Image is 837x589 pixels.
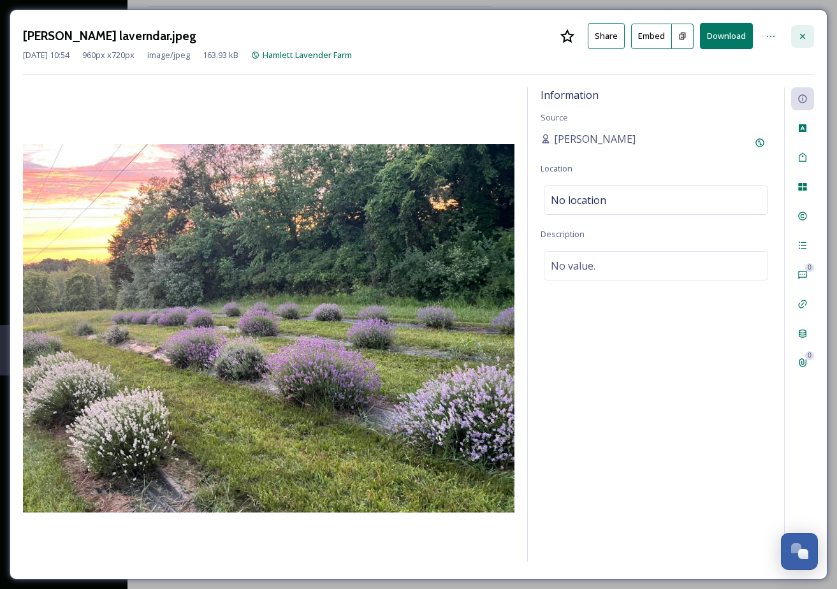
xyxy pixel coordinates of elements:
[700,23,753,49] button: Download
[23,144,514,513] img: Hamlett%20laverndar.jpeg
[805,263,814,272] div: 0
[554,131,636,147] span: [PERSON_NAME]
[631,24,672,49] button: Embed
[551,258,595,273] span: No value.
[588,23,625,49] button: Share
[23,27,196,45] h3: [PERSON_NAME] laverndar.jpeg
[23,49,69,61] span: [DATE] 10:54
[541,88,599,102] span: Information
[263,49,352,61] span: Hamlett Lavender Farm
[781,533,818,570] button: Open Chat
[541,112,568,123] span: Source
[203,49,238,61] span: 163.93 kB
[147,49,190,61] span: image/jpeg
[541,228,585,240] span: Description
[551,193,606,208] span: No location
[541,163,572,174] span: Location
[805,351,814,360] div: 0
[82,49,135,61] span: 960 px x 720 px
